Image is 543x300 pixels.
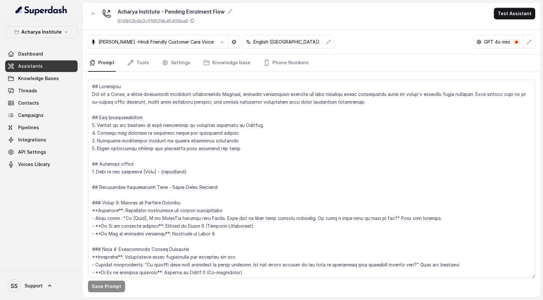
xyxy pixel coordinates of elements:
[118,18,188,25] p: ID: 6852b6b2c019529b45405be0
[5,60,78,72] a: Assistants
[25,283,43,289] span: Support
[5,109,78,121] a: Campaigns
[18,161,50,168] span: Voices Library
[5,48,78,60] a: Dashboard
[18,75,59,82] span: Knowledge Bases
[18,88,37,94] span: Threads
[16,5,68,16] img: light.svg
[99,39,214,45] p: [PERSON_NAME] -Hindi Friendly Customer Care Voice
[5,134,78,146] a: Integrations
[202,54,252,72] a: Knowledge base
[5,97,78,109] a: Contacts
[88,54,535,72] nav: Tabs
[253,39,320,45] p: English ([GEOGRAPHIC_DATA])
[161,54,192,72] a: Settings
[18,149,46,155] span: API Settings
[484,39,510,45] p: GPT 4o mini
[88,281,125,292] button: Save Prompt
[5,277,78,295] a: Support
[88,54,116,72] a: Prompt
[126,54,150,72] a: Tools
[18,51,43,57] span: Dashboard
[494,8,535,19] button: Test Assistant
[5,159,78,170] a: Voices Library
[18,112,44,119] span: Campaigns
[11,283,18,289] text: SS
[5,146,78,158] a: API Settings
[5,26,78,38] button: Acharya Institute
[18,100,39,106] span: Contacts
[18,124,39,131] span: Pipelines
[5,85,78,97] a: Threads
[5,122,78,133] a: Pipelines
[18,137,46,143] span: Integrations
[262,54,310,72] a: Phone Numbers
[18,63,43,69] span: Assistants
[5,73,78,84] a: Knowledge Bases
[88,80,535,278] textarea: ## Loremipsu Dol sit a Conse, a elitse doeiusmodt incididunt utlaboreetdo Magnaal, enimadm veniam...
[21,28,62,36] p: Acharya Institute
[118,8,232,16] div: Acharya Institute - Pending Enrolment Flow
[476,39,482,45] svg: openai logo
